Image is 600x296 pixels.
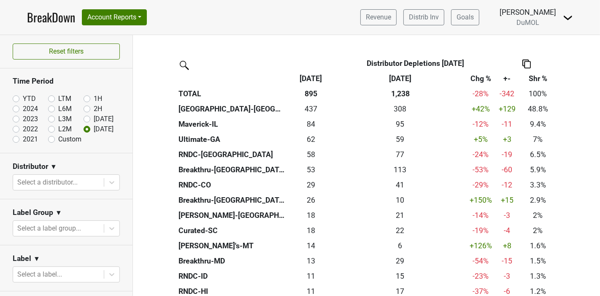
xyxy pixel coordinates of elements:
[518,162,557,177] td: 5.9%
[177,132,287,147] th: Ultimate-GA
[498,134,516,145] div: +3
[518,147,557,162] td: 6.5%
[337,119,464,130] div: 95
[335,147,466,162] th: 77.167
[94,104,102,114] label: 2H
[518,208,557,223] td: 2%
[337,164,464,175] div: 113
[337,255,464,266] div: 29
[289,240,333,251] div: 14
[337,179,464,190] div: 41
[518,117,557,132] td: 9.4%
[289,164,333,175] div: 53
[13,162,48,171] h3: Distributor
[465,253,496,269] td: -54 %
[498,271,516,282] div: -3
[518,132,557,147] td: 7%
[287,238,335,253] td: 14.33
[287,162,335,177] td: 53.002
[473,90,489,98] span: -28%
[451,9,479,25] a: Goals
[177,71,287,86] th: &nbsp;: activate to sort column ascending
[177,253,287,269] th: Breakthru-MD
[177,147,287,162] th: RNDC-[GEOGRAPHIC_DATA]
[177,117,287,132] th: Maverick-IL
[500,7,556,18] div: [PERSON_NAME]
[518,238,557,253] td: 1.6%
[82,9,147,25] button: Account Reports
[177,177,287,193] th: RNDC-CO
[337,103,464,114] div: 308
[289,225,333,236] div: 18
[94,94,102,104] label: 1H
[335,208,466,223] th: 21.170
[287,193,335,208] td: 25.833
[498,255,516,266] div: -15
[177,208,287,223] th: [PERSON_NAME]-[GEOGRAPHIC_DATA]
[500,90,514,98] span: -342
[337,225,464,236] div: 22
[360,9,397,25] a: Revenue
[13,43,120,60] button: Reset filters
[58,94,71,104] label: LTM
[498,119,516,130] div: -11
[337,195,464,206] div: 10
[55,208,62,218] span: ▼
[289,179,333,190] div: 29
[289,195,333,206] div: 26
[498,149,516,160] div: -19
[465,269,496,284] td: -23 %
[177,101,287,117] th: [GEOGRAPHIC_DATA]-[GEOGRAPHIC_DATA]
[289,119,333,130] div: 84
[335,269,466,284] th: 14.666
[335,177,466,193] th: 40.999
[518,223,557,238] td: 2%
[496,71,518,86] th: +-: activate to sort column ascending
[516,19,539,27] span: DuMOL
[498,210,516,221] div: -3
[287,223,335,238] td: 18
[498,103,516,114] div: +129
[518,253,557,269] td: 1.5%
[498,240,516,251] div: +8
[23,104,38,114] label: 2024
[337,134,464,145] div: 59
[287,269,335,284] td: 11.333
[177,269,287,284] th: RNDC-ID
[289,149,333,160] div: 58
[177,86,287,101] th: TOTAL
[465,147,496,162] td: -24 %
[177,193,287,208] th: Breakthru-[GEOGRAPHIC_DATA]
[335,56,496,71] th: Distributor Depletions [DATE]
[177,162,287,177] th: Breakthru-[GEOGRAPHIC_DATA]
[518,269,557,284] td: 1.3%
[335,117,466,132] th: 95.333
[287,147,335,162] td: 58.332
[335,162,466,177] th: 113.166
[518,177,557,193] td: 3.3%
[13,208,53,217] h3: Label Group
[94,114,114,124] label: [DATE]
[337,210,464,221] div: 21
[498,195,516,206] div: +15
[289,134,333,145] div: 62
[50,162,57,172] span: ▼
[465,238,496,253] td: +126 %
[287,117,335,132] td: 84.165
[465,193,496,208] td: +150 %
[23,114,38,124] label: 2023
[465,101,496,117] td: +42 %
[498,225,516,236] div: -4
[13,77,120,86] h3: Time Period
[58,134,81,144] label: Custom
[177,238,287,253] th: [PERSON_NAME]'s-MT
[287,71,335,86] th: Aug '25: activate to sort column ascending
[94,124,114,134] label: [DATE]
[177,223,287,238] th: Curated-SC
[563,13,573,23] img: Dropdown Menu
[465,162,496,177] td: -53 %
[177,58,190,71] img: filter
[58,114,72,124] label: L3M
[23,134,38,144] label: 2021
[465,223,496,238] td: -19 %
